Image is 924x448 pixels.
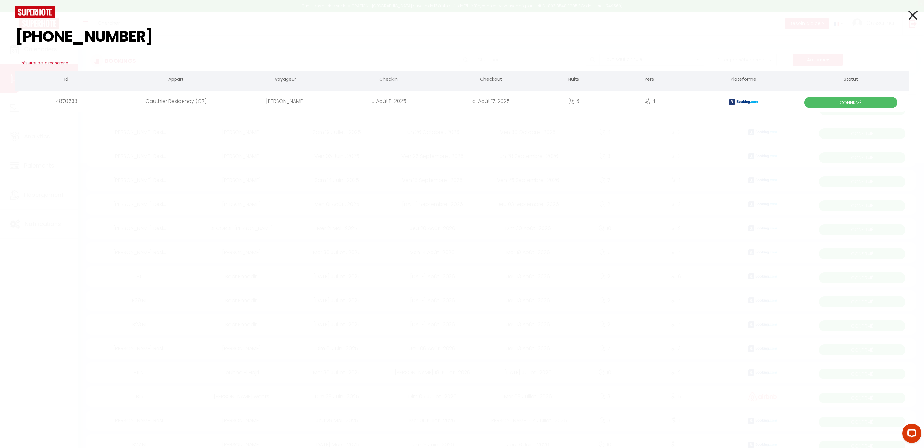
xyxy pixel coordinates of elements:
img: logo [15,6,55,18]
th: Voyageur [234,71,337,89]
div: 4870533 [15,91,118,112]
th: Checkout [440,71,542,89]
th: Nuits [543,71,605,89]
th: Checkin [337,71,440,89]
div: [PERSON_NAME] [234,91,337,112]
div: 4 [605,91,695,112]
div: lu Août 11. 2025 [337,91,440,112]
img: booking2.png [729,99,758,105]
th: Id [15,71,118,89]
th: Pers. [605,71,695,89]
th: Plateforme [694,71,792,89]
input: Tapez pour rechercher... [15,18,909,55]
h3: Résultat de la recherche [15,55,909,71]
div: Gauthier Residency (G7) [118,91,234,112]
th: Appart [118,71,234,89]
div: 6 [543,91,605,112]
th: Statut [793,71,909,89]
iframe: LiveChat chat widget [897,421,924,448]
span: Confirmé [804,97,897,108]
div: di Août 17. 2025 [440,91,542,112]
